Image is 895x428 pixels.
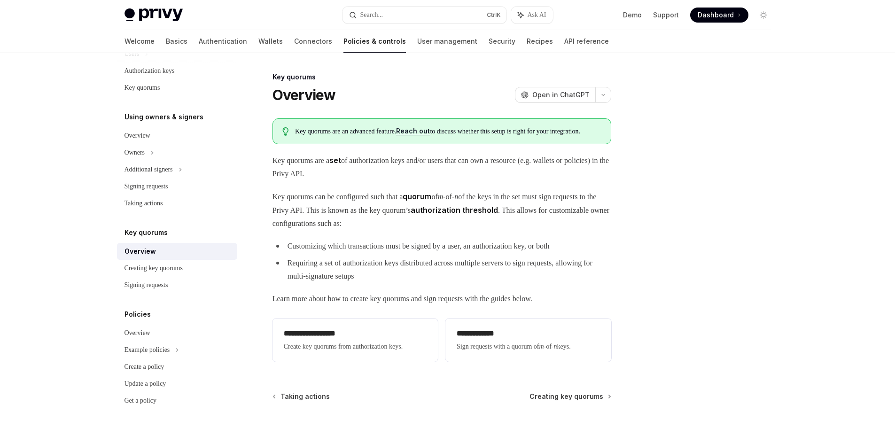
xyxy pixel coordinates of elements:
a: Security [489,30,515,53]
h5: Using owners & signers [125,111,203,123]
div: Update a policy [125,378,166,389]
a: Signing requests [117,178,237,195]
strong: quorum [403,192,431,201]
a: Get a policy [117,392,237,409]
li: Requiring a set of authorization keys distributed across multiple servers to sign requests, allow... [272,257,611,283]
div: Key quorums [272,72,611,82]
button: Toggle dark mode [756,8,771,23]
a: Authorization keys [117,62,237,79]
span: Open in ChatGPT [532,90,590,100]
a: Create a policy [117,358,237,375]
button: Open in ChatGPT [515,87,595,103]
span: Create key quorums from authorization keys. [284,341,427,352]
em: m [438,193,444,201]
span: Dashboard [698,10,734,20]
a: Reach out [396,127,430,135]
div: Creating key quorums [125,263,183,274]
a: Demo [623,10,642,20]
div: Authorization keys [125,65,175,77]
li: Customizing which transactions must be signed by a user, an authorization key, or both [272,240,611,253]
a: Dashboard [690,8,748,23]
a: Taking actions [273,392,330,401]
div: Overview [125,130,150,141]
a: Support [653,10,679,20]
span: Learn more about how to create key quorums and sign requests with the guides below. [272,292,611,305]
a: Creating key quorums [529,392,610,401]
span: Creating key quorums [529,392,603,401]
div: Signing requests [125,181,168,192]
a: User management [417,30,477,53]
span: Ctrl K [487,11,501,19]
div: Additional signers [125,164,173,175]
em: n [554,343,557,350]
div: Overview [125,327,150,339]
span: Key quorums are a of authorization keys and/or users that can own a resource (e.g. wallets or pol... [272,154,611,180]
a: Creating key quorums [117,260,237,277]
div: Overview [125,246,156,257]
strong: authorization threshold [411,205,498,215]
a: Overview [117,243,237,260]
div: Create a policy [125,361,164,373]
div: Taking actions [125,198,163,209]
svg: Tip [282,127,289,136]
em: n [454,193,458,201]
span: Ask AI [527,10,546,20]
strong: set [329,156,341,165]
a: Basics [166,30,187,53]
div: Search... [360,9,383,21]
span: Key quorums are an advanced feature. to discuss whether this setup is right for your integration. [295,126,601,136]
div: Get a policy [125,395,156,406]
a: Welcome [125,30,155,53]
a: Taking actions [117,195,237,212]
a: Signing requests [117,277,237,294]
span: Taking actions [280,392,330,401]
a: Key quorums [117,79,237,96]
div: Signing requests [125,280,168,291]
div: Example policies [125,344,170,356]
a: Wallets [258,30,283,53]
div: Owners [125,147,145,158]
button: Ask AI [511,7,553,23]
a: Connectors [294,30,332,53]
button: Search...CtrlK [342,7,507,23]
h5: Key quorums [125,227,168,238]
h5: Policies [125,309,151,320]
em: m [539,343,544,350]
a: Recipes [527,30,553,53]
a: Overview [117,127,237,144]
span: Sign requests with a quorum of -of- keys. [457,341,599,352]
span: Key quorums can be configured such that a of -of- of the keys in the set must sign requests to th... [272,190,611,230]
a: Update a policy [117,375,237,392]
h1: Overview [272,86,336,103]
a: Authentication [199,30,247,53]
a: API reference [564,30,609,53]
a: Overview [117,325,237,342]
a: Policies & controls [343,30,406,53]
img: light logo [125,8,183,22]
div: Key quorums [125,82,160,93]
